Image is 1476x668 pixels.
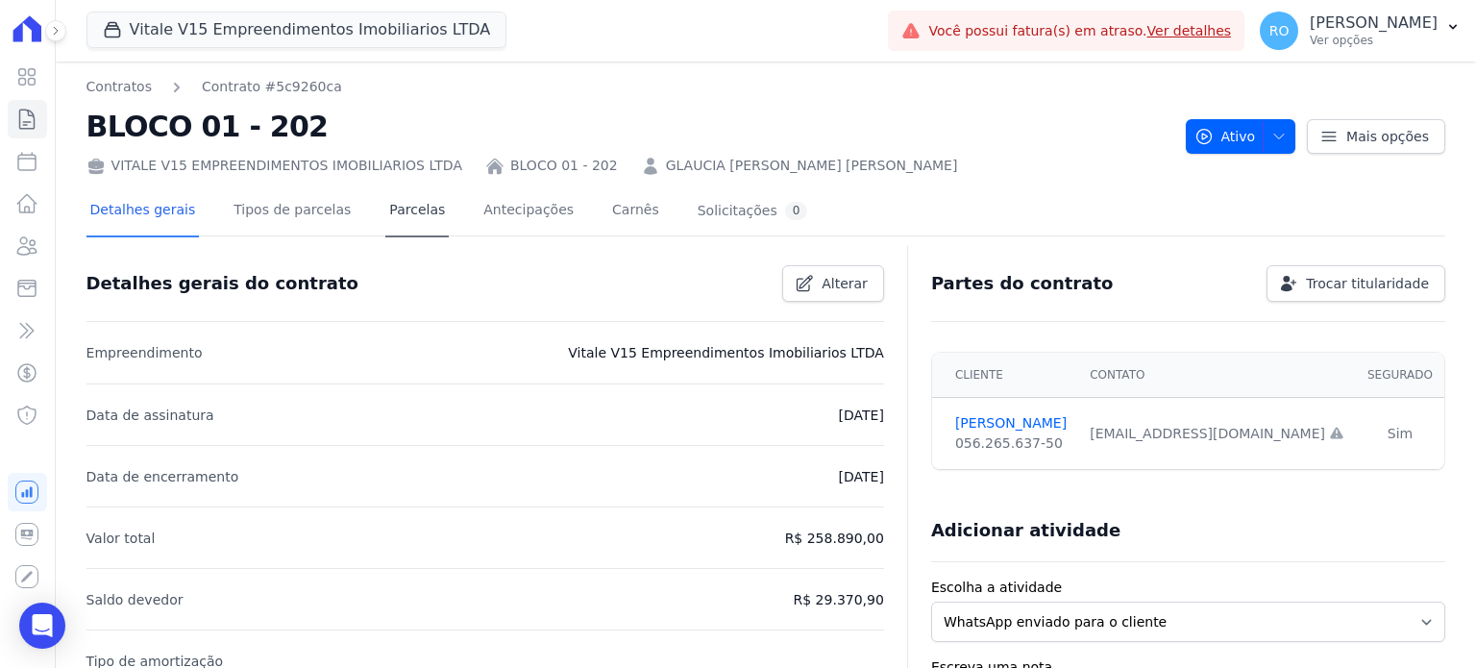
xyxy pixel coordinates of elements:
[785,527,884,550] p: R$ 258.890,00
[480,186,578,237] a: Antecipações
[694,186,812,237] a: Solicitações0
[202,77,342,97] a: Contrato #5c9260ca
[1147,23,1232,38] a: Ver detalhes
[955,433,1067,454] div: 056.265.637-50
[1356,353,1444,398] th: Segurado
[1090,424,1344,444] div: [EMAIL_ADDRESS][DOMAIN_NAME]
[698,202,808,220] div: Solicitações
[1186,119,1296,154] button: Ativo
[782,265,884,302] a: Alterar
[86,105,1170,148] h2: BLOCO 01 - 202
[86,12,507,48] button: Vitale V15 Empreendimentos Imobiliarios LTDA
[955,413,1067,433] a: [PERSON_NAME]
[1356,398,1444,470] td: Sim
[86,77,1170,97] nav: Breadcrumb
[86,77,152,97] a: Contratos
[1269,24,1290,37] span: RO
[86,272,358,295] h3: Detalhes gerais do contrato
[86,588,184,611] p: Saldo devedor
[932,353,1078,398] th: Cliente
[86,186,200,237] a: Detalhes gerais
[928,21,1231,41] span: Você possui fatura(s) em atraso.
[1244,4,1476,58] button: RO [PERSON_NAME] Ver opções
[510,156,618,176] a: BLOCO 01 - 202
[86,465,239,488] p: Data de encerramento
[86,77,342,97] nav: Breadcrumb
[794,588,884,611] p: R$ 29.370,90
[1310,33,1438,48] p: Ver opções
[1310,13,1438,33] p: [PERSON_NAME]
[1267,265,1445,302] a: Trocar titularidade
[230,186,355,237] a: Tipos de parcelas
[1307,119,1445,154] a: Mais opções
[822,274,868,293] span: Alterar
[1346,127,1429,146] span: Mais opções
[785,202,808,220] div: 0
[1194,119,1256,154] span: Ativo
[86,341,203,364] p: Empreendimento
[931,272,1114,295] h3: Partes do contrato
[1078,353,1356,398] th: Contato
[86,527,156,550] p: Valor total
[608,186,663,237] a: Carnês
[839,465,884,488] p: [DATE]
[839,404,884,427] p: [DATE]
[86,156,462,176] div: VITALE V15 EMPREENDIMENTOS IMOBILIARIOS LTDA
[568,341,884,364] p: Vitale V15 Empreendimentos Imobiliarios LTDA
[666,156,958,176] a: GLAUCIA [PERSON_NAME] [PERSON_NAME]
[931,519,1120,542] h3: Adicionar atividade
[931,578,1445,598] label: Escolha a atividade
[86,404,214,427] p: Data de assinatura
[19,603,65,649] div: Open Intercom Messenger
[385,186,449,237] a: Parcelas
[1306,274,1429,293] span: Trocar titularidade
